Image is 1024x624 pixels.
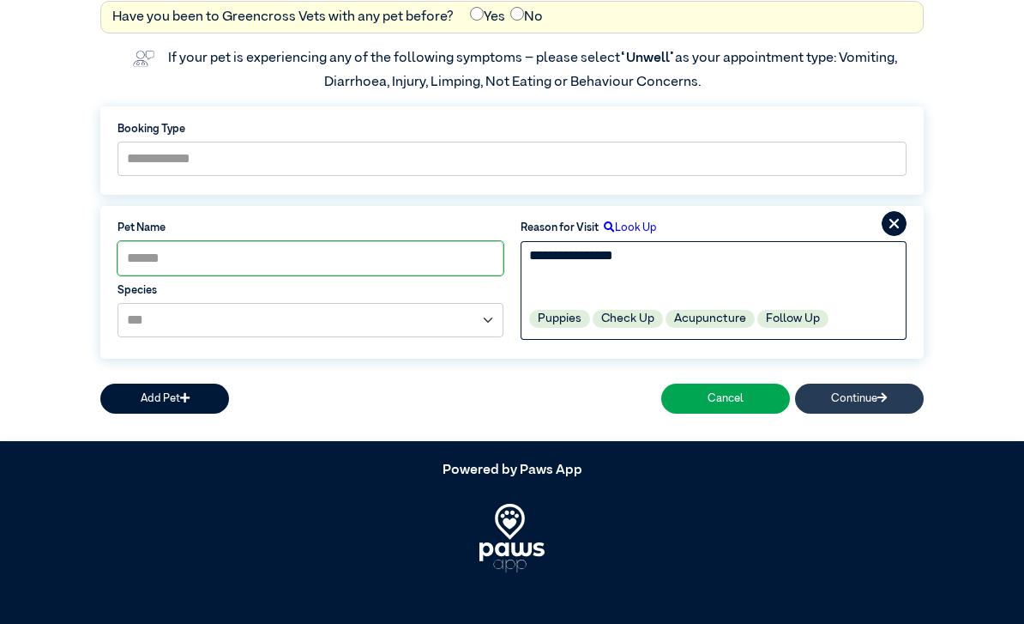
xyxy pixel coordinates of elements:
[666,310,755,328] label: Acupuncture
[795,384,924,414] button: Continue
[510,7,543,27] label: No
[661,384,790,414] button: Cancel
[127,45,160,72] img: vet
[510,7,524,21] input: No
[100,463,924,479] h5: Powered by Paws App
[117,220,503,236] label: Pet Name
[117,282,503,299] label: Species
[593,310,663,328] label: Check Up
[112,7,454,27] label: Have you been to Greencross Vets with any pet before?
[521,220,599,236] label: Reason for Visit
[470,7,484,21] input: Yes
[599,220,657,236] label: Look Up
[470,7,505,27] label: Yes
[479,504,545,573] img: PawsApp
[117,121,907,137] label: Booking Type
[620,51,675,65] span: “Unwell”
[529,310,590,328] label: Puppies
[100,384,229,414] button: Add Pet
[757,310,828,328] label: Follow Up
[168,51,900,89] label: If your pet is experiencing any of the following symptoms – please select as your appointment typ...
